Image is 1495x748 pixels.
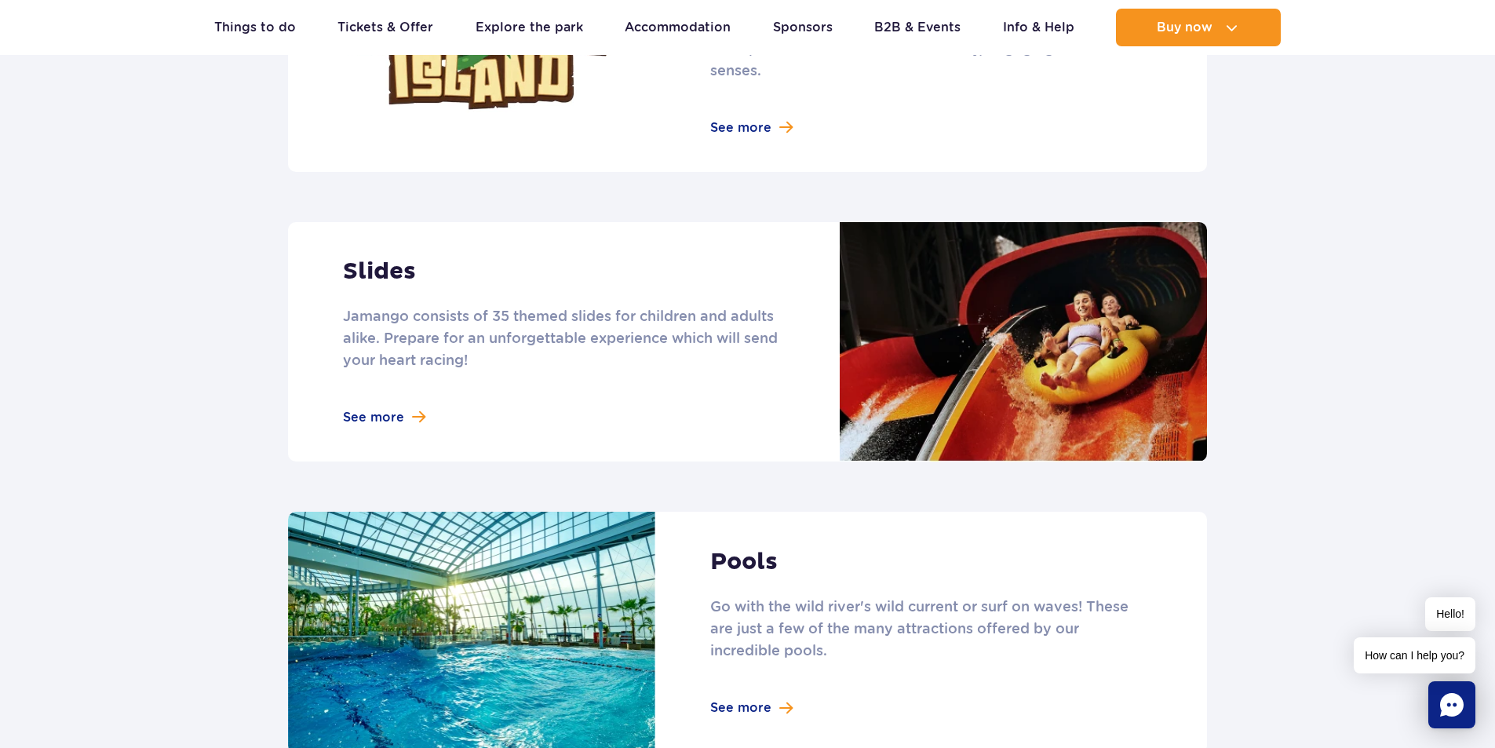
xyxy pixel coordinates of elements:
[476,9,583,46] a: Explore the park
[337,9,433,46] a: Tickets & Offer
[1428,681,1475,728] div: Chat
[214,9,296,46] a: Things to do
[1425,597,1475,631] span: Hello!
[1354,637,1475,673] span: How can I help you?
[773,9,833,46] a: Sponsors
[1157,20,1212,35] span: Buy now
[1116,9,1281,46] button: Buy now
[874,9,961,46] a: B2B & Events
[1003,9,1074,46] a: Info & Help
[625,9,731,46] a: Accommodation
